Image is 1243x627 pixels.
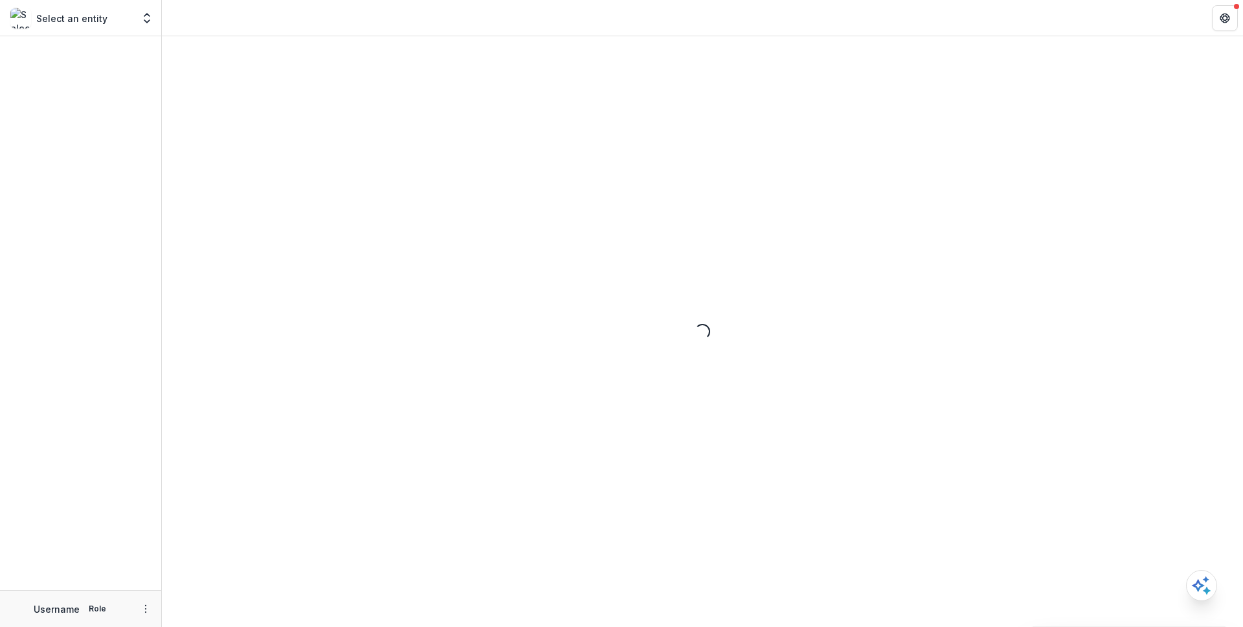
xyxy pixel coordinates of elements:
[36,12,107,25] p: Select an entity
[1186,570,1217,601] button: Open AI Assistant
[34,602,80,616] p: Username
[10,8,31,28] img: Select an entity
[138,601,153,617] button: More
[85,603,110,615] p: Role
[138,5,156,31] button: Open entity switcher
[1212,5,1238,31] button: Get Help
